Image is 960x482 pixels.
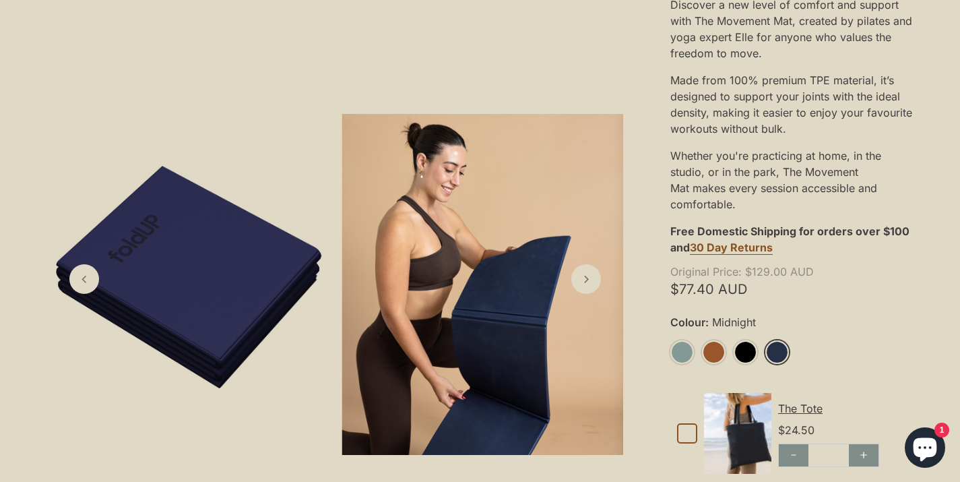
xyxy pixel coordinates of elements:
a: 30 Day Returns [690,241,773,255]
strong: 30 Day Returns [690,241,773,254]
span: $77.40 AUD [670,284,913,295]
a: Next slide [571,264,601,294]
img: midnight [342,114,624,455]
strong: Free Domestic Shipping for orders over $100 and [670,224,909,254]
span: $24.50 [778,423,814,437]
a: Black [734,340,757,364]
inbox-online-store-chat: Shopify online store chat [901,427,949,471]
a: Rust [702,340,726,364]
label: Colour: [670,316,913,329]
a: Sage [670,340,694,364]
span: $129.00 AUD [670,266,909,277]
a: Previous slide [69,264,99,294]
div: Whether you're practicing at home, in the studio, or in the park, The Movement Mat makes every se... [670,142,913,218]
div: The Tote [778,400,906,417]
a: Midnight [765,340,789,364]
span: Midnight [709,316,756,329]
img: Default Title [704,393,771,474]
div: Made from 100% premium TPE material, it’s designed to support your joints with the ideal density,... [670,67,913,142]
